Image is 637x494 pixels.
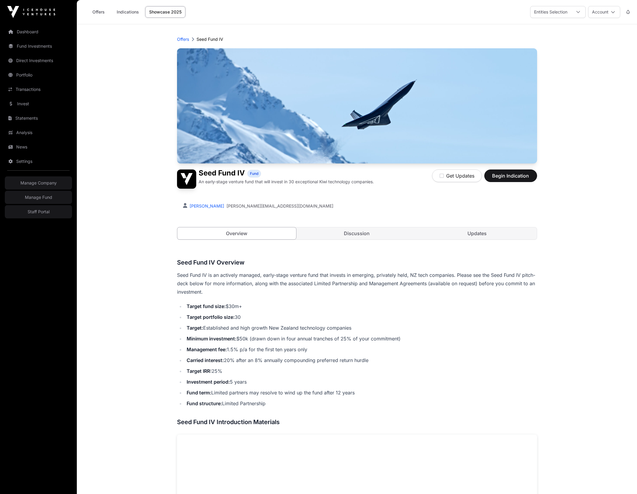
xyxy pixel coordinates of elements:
[588,6,620,18] button: Account
[177,258,537,267] h3: Seed Fund IV Overview
[185,313,537,321] li: 30
[5,40,72,53] a: Fund Investments
[187,357,224,363] strong: Carried interest:
[185,356,537,364] li: 20% after an 8% annually compounding preferred return hurdle
[187,303,226,309] strong: Target fund size:
[187,379,230,385] strong: Investment period:
[5,205,72,218] a: Staff Portal
[185,345,537,354] li: 1.5% p/a for the first ten years only
[197,36,223,42] p: Seed Fund IV
[185,367,537,375] li: 25%
[5,83,72,96] a: Transactions
[177,271,537,296] p: Seed Fund IV is an actively managed, early-stage venture fund that invests in emerging, privately...
[185,378,537,386] li: 5 years
[5,176,72,190] a: Manage Company
[418,227,537,239] a: Updates
[145,6,185,18] a: Showcase 2025
[187,336,236,342] strong: Minimum investment:
[187,368,212,374] strong: Target IRR:
[86,6,110,18] a: Offers
[5,112,72,125] a: Statements
[187,390,211,396] strong: Fund term:
[113,6,143,18] a: Indications
[177,169,196,189] img: Seed Fund IV
[250,171,258,176] span: Fund
[5,25,72,38] a: Dashboard
[5,140,72,154] a: News
[177,227,537,239] nav: Tabs
[227,203,333,209] a: [PERSON_NAME][EMAIL_ADDRESS][DOMAIN_NAME]
[5,155,72,168] a: Settings
[5,68,72,82] a: Portfolio
[177,48,537,163] img: Seed Fund IV
[187,400,222,406] strong: Fund structure:
[5,54,72,67] a: Direct Investments
[199,179,374,185] p: An early-stage venture fund that will invest in 30 exceptional Kiwi technology companies.
[177,36,189,42] a: Offers
[5,191,72,204] a: Manage Fund
[530,6,571,18] div: Entities Selection
[5,97,72,110] a: Invest
[185,324,537,332] li: Established and high growth New Zealand technology companies
[484,169,537,182] button: Begin Indication
[185,399,537,408] li: Limited Partnership
[185,388,537,397] li: Limited partners may resolve to wind up the fund after 12 years
[7,6,55,18] img: Icehouse Ventures Logo
[199,169,245,178] h1: Seed Fund IV
[185,334,537,343] li: $50k (drawn down in four annual tranches of 25% of your commitment)
[187,314,235,320] strong: Target portfolio size:
[185,302,537,310] li: $30m+
[177,227,297,240] a: Overview
[297,227,416,239] a: Discussion
[5,126,72,139] a: Analysis
[187,325,203,331] strong: Target:
[188,203,224,208] a: [PERSON_NAME]
[492,172,530,179] span: Begin Indication
[484,175,537,181] a: Begin Indication
[187,346,227,352] strong: Management fee:
[177,417,537,427] h3: Seed Fund IV Introduction Materials
[432,169,482,182] button: Get Updates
